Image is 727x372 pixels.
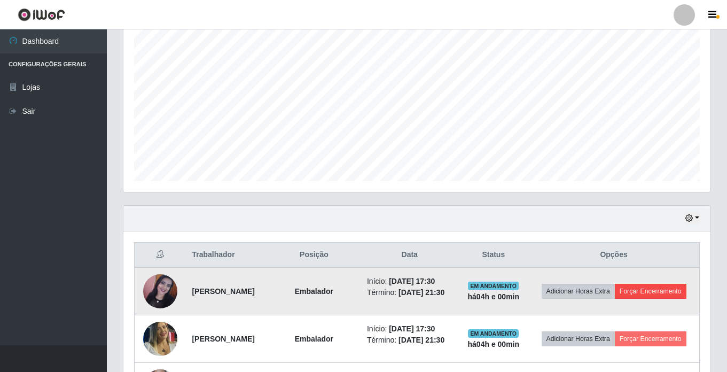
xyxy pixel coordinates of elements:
[18,8,65,21] img: CoreUI Logo
[468,329,519,338] span: EM ANDAMENTO
[367,323,452,335] li: Início:
[367,287,452,298] li: Término:
[615,331,686,346] button: Forçar Encerramento
[185,243,267,268] th: Trabalhador
[615,284,686,299] button: Forçar Encerramento
[458,243,528,268] th: Status
[367,335,452,346] li: Término:
[468,340,520,348] strong: há 04 h e 00 min
[542,284,615,299] button: Adicionar Horas Extra
[143,274,177,308] img: 1752499690681.jpeg
[468,292,520,301] strong: há 04 h e 00 min
[295,287,333,296] strong: Embalador
[528,243,699,268] th: Opções
[398,336,444,344] time: [DATE] 21:30
[192,335,254,343] strong: [PERSON_NAME]
[542,331,615,346] button: Adicionar Horas Extra
[192,287,254,296] strong: [PERSON_NAME]
[295,335,333,343] strong: Embalador
[398,288,444,297] time: [DATE] 21:30
[367,276,452,287] li: Início:
[468,282,519,290] span: EM ANDAMENTO
[268,243,361,268] th: Posição
[389,277,435,285] time: [DATE] 17:30
[143,314,177,363] img: 1733239406405.jpeg
[361,243,458,268] th: Data
[389,324,435,333] time: [DATE] 17:30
